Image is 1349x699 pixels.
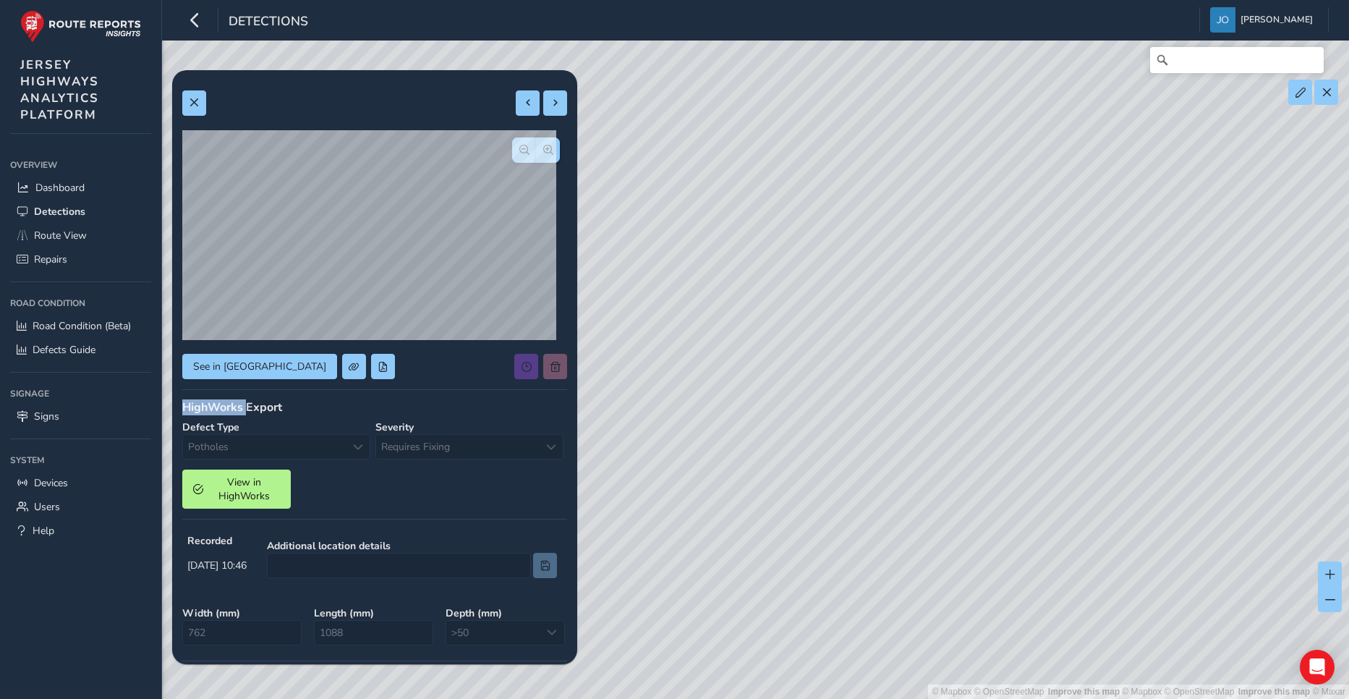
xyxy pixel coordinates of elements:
span: Users [34,500,60,514]
div: Overview [10,154,151,176]
div: Road Condition [10,292,151,314]
a: Detections [10,200,151,224]
span: Road Condition (Beta) [33,319,131,333]
div: Signage [10,383,151,404]
a: Dashboard [10,176,151,200]
span: [PERSON_NAME] [1241,7,1313,33]
a: Users [10,495,151,519]
span: Defects Guide [33,343,95,357]
strong: Width ( mm ) [182,606,304,620]
img: rr logo [20,10,141,43]
a: Signs [10,404,151,428]
span: Detections [229,12,308,33]
span: JERSEY HIGHWAYS ANALYTICS PLATFORM [20,56,99,123]
strong: Additional location details [267,539,557,553]
button: See in Route View [182,354,337,379]
span: Devices [34,476,68,490]
span: View in HighWorks [208,475,280,503]
strong: Depth ( mm ) [446,606,567,620]
div: Open Intercom Messenger [1300,650,1335,685]
div: HighWorks Export [182,399,567,415]
a: Route View [10,224,151,247]
span: Signs [34,410,59,423]
button: View in HighWorks [182,470,291,509]
span: Help [33,524,54,538]
span: Detections [34,205,85,219]
div: System [10,449,151,471]
a: Devices [10,471,151,495]
span: Dashboard [35,181,85,195]
strong: Length ( mm ) [314,606,435,620]
strong: Defect Type [182,420,239,434]
a: Road Condition (Beta) [10,314,151,338]
a: Defects Guide [10,338,151,362]
input: Search [1150,47,1324,73]
a: Help [10,519,151,543]
strong: Severity [375,420,414,434]
button: [PERSON_NAME] [1210,7,1318,33]
a: Repairs [10,247,151,271]
span: See in [GEOGRAPHIC_DATA] [193,360,326,373]
strong: Recorded [187,534,247,548]
span: Repairs [34,253,67,266]
img: diamond-layout [1210,7,1235,33]
span: Route View [34,229,87,242]
span: [DATE] 10:46 [187,559,247,572]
